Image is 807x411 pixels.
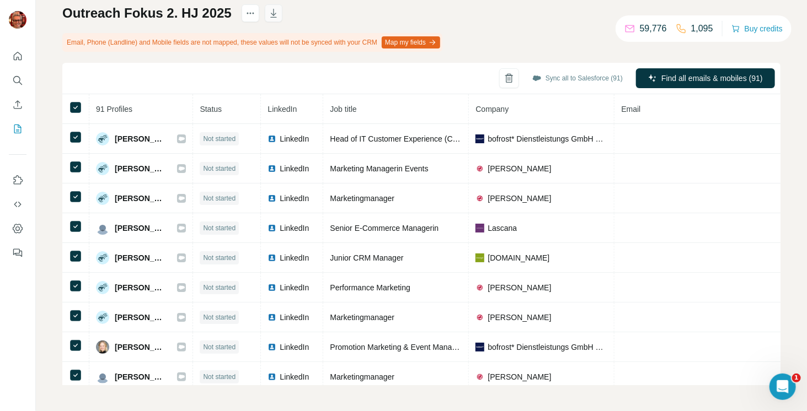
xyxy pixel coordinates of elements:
[330,372,394,381] span: Marketingmanager
[115,223,166,234] span: [PERSON_NAME]
[96,162,109,175] img: Avatar
[488,133,607,144] span: bofrost* Dienstleistungs GmbH & Co. KG
[488,252,549,263] span: [DOMAIN_NAME]
[330,313,394,322] span: Marketingmanager
[115,312,166,323] span: [PERSON_NAME]
[636,68,775,88] button: Find all emails & mobiles (91)
[488,371,551,382] span: [PERSON_NAME]
[96,340,109,354] img: Avatar
[96,251,109,264] img: Avatar
[280,342,309,353] span: LinkedIn
[115,252,166,263] span: [PERSON_NAME]
[475,164,484,173] img: company-logo
[330,194,394,203] span: Marketingmanager
[9,243,26,263] button: Feedback
[280,223,309,234] span: LinkedIn
[9,119,26,139] button: My lists
[200,105,222,113] span: Status
[475,343,484,351] img: company-logo
[62,33,442,52] div: Email, Phone (Landline) and Mobile fields are not mapped, these values will not be synced with yo...
[268,224,276,232] img: LinkedIn logo
[330,105,356,113] span: Job title
[525,70,630,86] button: Sync all to Salesforce (91)
[691,22,713,35] p: 1,095
[268,343,276,351] img: LinkedIn logo
[792,374,801,382] span: 1
[330,134,591,143] span: Head of IT Customer Experience (CRM, E-Commerce, Contact Center, PIM)
[280,163,309,174] span: LinkedIn
[203,342,236,352] span: Not started
[9,46,26,66] button: Quick start
[115,193,166,204] span: [PERSON_NAME]
[203,134,236,144] span: Not started
[203,253,236,263] span: Not started
[115,342,166,353] span: [PERSON_NAME]
[9,11,26,29] img: Avatar
[280,312,309,323] span: LinkedIn
[330,224,439,232] span: Senior E-Commerce Managerin
[203,223,236,233] span: Not started
[115,163,166,174] span: [PERSON_NAME]
[115,371,166,382] span: [PERSON_NAME]
[330,343,463,351] span: Promotion Marketing & Event Manager
[488,312,551,323] span: [PERSON_NAME]
[268,372,276,381] img: LinkedIn logo
[475,313,484,322] img: company-logo
[488,163,551,174] span: [PERSON_NAME]
[268,253,276,262] img: LinkedIn logo
[9,170,26,190] button: Use Surfe on LinkedIn
[96,281,109,294] img: Avatar
[475,194,484,203] img: company-logo
[280,371,309,382] span: LinkedIn
[115,133,166,144] span: [PERSON_NAME]
[280,252,309,263] span: LinkedIn
[731,21,783,36] button: Buy credits
[268,313,276,322] img: LinkedIn logo
[96,192,109,205] img: Avatar
[9,95,26,115] button: Enrich CSV
[203,372,236,382] span: Not started
[203,312,236,322] span: Not started
[96,105,132,113] span: 91 Profiles
[268,134,276,143] img: LinkedIn logo
[9,219,26,239] button: Dashboard
[96,221,109,235] img: Avatar
[488,193,551,204] span: [PERSON_NAME]
[268,283,276,292] img: LinkedIn logo
[9,194,26,214] button: Use Surfe API
[488,223,517,234] span: Lascana
[96,132,109,145] img: Avatar
[488,282,551,293] span: [PERSON_NAME]
[280,193,309,204] span: LinkedIn
[268,105,297,113] span: LinkedIn
[621,105,640,113] span: Email
[330,283,410,292] span: Performance Marketing
[475,253,484,262] img: company-logo
[475,105,509,113] span: Company
[475,134,484,143] img: company-logo
[475,372,484,381] img: company-logo
[115,282,166,293] span: [PERSON_NAME]
[62,4,232,22] h1: Outreach Fokus 2. HJ 2025
[488,342,607,353] span: bofrost* Dienstleistungs GmbH & Co. KG
[268,194,276,203] img: LinkedIn logo
[475,283,484,292] img: company-logo
[640,22,667,35] p: 59,776
[661,73,763,84] span: Find all emails & mobiles (91)
[242,4,259,22] button: actions
[268,164,276,173] img: LinkedIn logo
[203,283,236,293] span: Not started
[280,133,309,144] span: LinkedIn
[203,164,236,174] span: Not started
[280,282,309,293] span: LinkedIn
[96,311,109,324] img: Avatar
[475,224,484,232] img: company-logo
[203,193,236,203] span: Not started
[769,374,796,400] iframe: Intercom live chat
[96,370,109,383] img: Avatar
[9,71,26,90] button: Search
[330,164,428,173] span: Marketing Managerin Events
[330,253,403,262] span: Junior CRM Manager
[382,36,440,48] button: Map my fields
